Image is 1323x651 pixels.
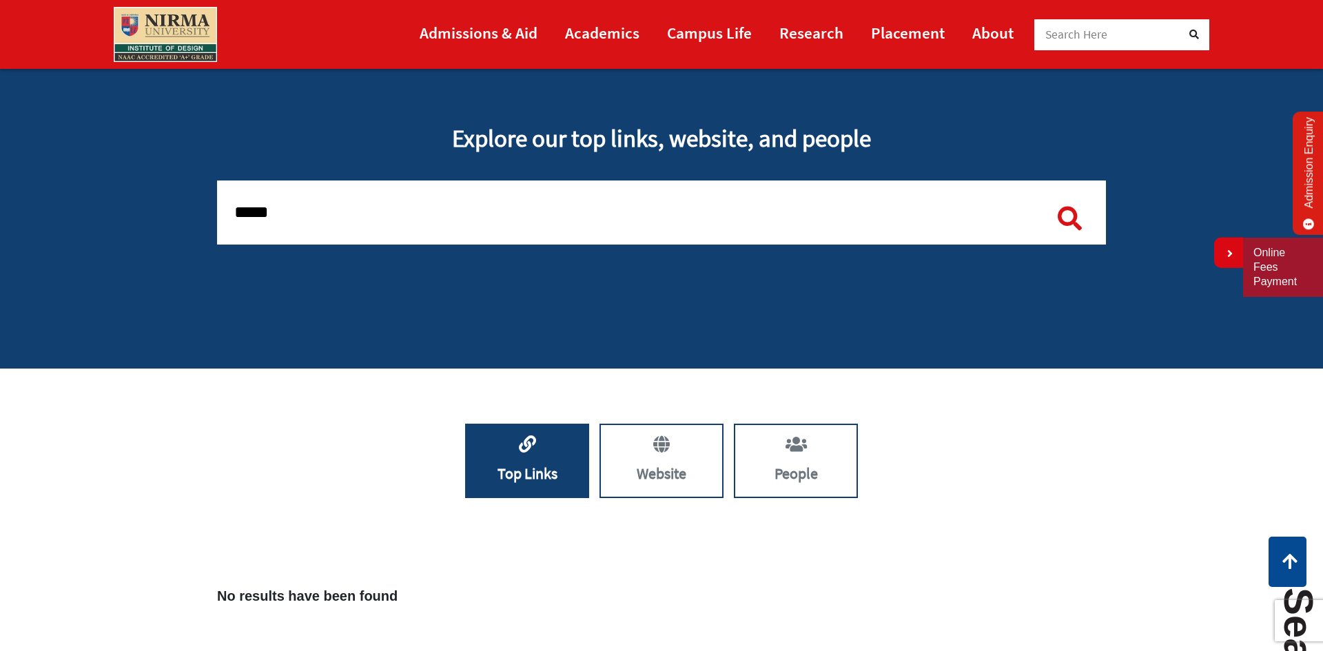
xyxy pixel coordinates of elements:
[667,17,752,48] a: Campus Life
[1045,27,1108,42] span: Search Here
[871,17,945,48] a: Placement
[972,17,1014,48] a: About
[217,124,1106,153] h1: Explore our top links, website, and people
[601,461,722,486] p: Website
[466,461,588,486] p: Top Links
[565,17,639,48] a: Academics
[114,7,217,62] img: main_logo
[735,461,857,486] p: People
[217,588,1106,604] h5: No results have been found
[420,17,537,48] a: Admissions & Aid
[1253,246,1313,289] a: Online Fees Payment
[779,17,843,48] a: Research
